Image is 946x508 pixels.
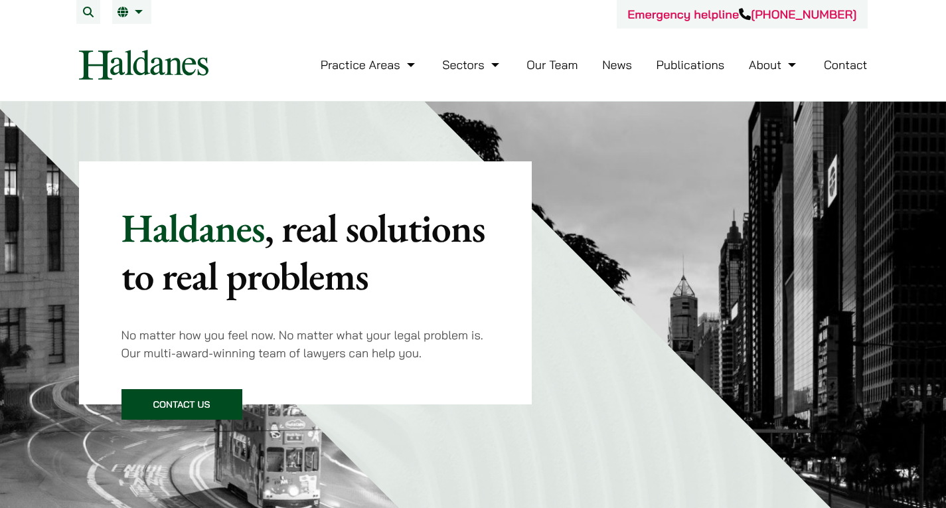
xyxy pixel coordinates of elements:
mark: , real solutions to real problems [121,202,485,301]
img: Logo of Haldanes [79,50,208,80]
a: EN [118,7,146,17]
p: No matter how you feel now. No matter what your legal problem is. Our multi-award-winning team of... [121,326,490,362]
a: Practice Areas [321,57,418,72]
a: Contact [824,57,868,72]
p: Haldanes [121,204,490,299]
a: Emergency helpline[PHONE_NUMBER] [627,7,856,22]
a: News [602,57,632,72]
a: Publications [657,57,725,72]
a: Sectors [442,57,502,72]
a: About [749,57,799,72]
a: Contact Us [121,389,242,420]
a: Our Team [526,57,578,72]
